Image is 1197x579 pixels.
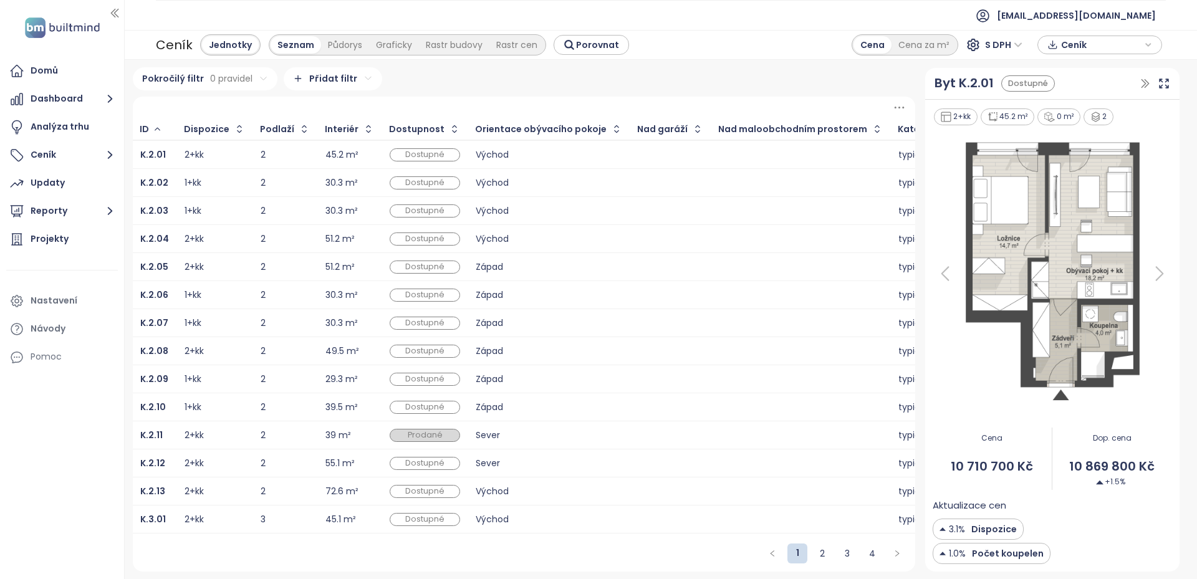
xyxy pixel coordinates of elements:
a: Byt K.2.01 [935,74,994,93]
a: K.2.13 [140,487,165,495]
a: 1 [787,543,807,562]
div: Orientace obývacího pokoje [475,125,607,133]
div: 2+kk [185,515,204,524]
div: Západ [476,347,622,355]
button: Reporty [6,199,118,224]
div: typický [898,179,959,187]
div: 1+kk [185,375,201,383]
div: 2+kk [185,263,204,271]
div: Východ [476,179,622,187]
div: Nad garáží [637,125,688,133]
div: typický [898,347,959,355]
li: 4 [862,543,882,563]
a: Analýza trhu [6,115,118,140]
a: Domů [6,59,118,84]
div: Dostupné [390,317,460,330]
a: 3 [838,544,857,563]
li: 3 [837,543,857,563]
div: Cena za m² [892,36,956,54]
div: 51.2 m² [325,263,355,271]
a: K.2.08 [140,347,168,355]
div: Nad maloobchodním prostorem [718,125,867,133]
button: Dashboard [6,87,118,112]
a: K.2.12 [140,459,165,467]
span: Počet koupelen [969,547,1044,560]
a: Návody [6,317,118,342]
div: Dostupné [390,176,460,189]
div: Dostupné [390,345,460,358]
div: Dostupné [390,232,460,246]
div: Půdorys [321,36,369,54]
div: 2 [261,347,310,355]
div: Analýza trhu [31,119,89,135]
div: typický [898,515,959,524]
div: Západ [476,403,622,411]
b: K.3.01 [140,513,166,525]
a: K.2.04 [140,235,169,243]
a: 4 [863,544,882,563]
div: Interiér [325,125,358,133]
div: 2+kk [934,108,978,125]
div: typický [898,375,959,383]
a: K.2.05 [140,263,168,271]
div: Východ [476,487,622,495]
span: S DPH [985,36,1022,54]
b: K.2.07 [140,317,168,329]
div: Dostupné [390,513,460,526]
span: Aktualizace cen [933,498,1006,513]
div: ID [140,125,149,133]
div: typický [898,459,959,467]
div: Východ [476,515,622,524]
li: Předchozí strana [762,543,782,563]
a: K.2.11 [140,431,163,439]
div: 2 [261,207,310,215]
span: 10 869 800 Kč [1052,457,1171,476]
div: Dostupné [390,204,460,218]
b: K.2.12 [140,457,165,469]
div: Podlaží [260,125,294,133]
span: Ceník [1061,36,1142,54]
div: Projekty [31,231,69,247]
span: Cena [933,433,1052,444]
div: button [1044,36,1155,54]
div: 2 [261,291,310,299]
div: Dostupné [390,485,460,498]
div: Východ [476,235,622,243]
button: Ceník [6,143,118,168]
div: 45.1 m² [325,515,356,524]
div: 1+kk [185,403,201,411]
li: 1 [787,543,807,563]
div: Západ [476,375,622,383]
div: Přidat filtr [284,67,382,90]
div: 2+kk [185,235,204,243]
span: left [769,550,776,557]
img: Decrease [1096,479,1103,486]
div: typický [898,291,959,299]
div: 49.5 m² [325,347,359,355]
a: K.2.10 [140,403,166,411]
div: Rastr budovy [419,36,489,54]
b: K.2.05 [140,261,168,273]
div: Sever [476,459,622,467]
div: Návody [31,321,65,337]
div: Dostupné [390,289,460,302]
a: K.2.02 [140,179,168,187]
div: typický [898,319,959,327]
div: Seznam [271,36,321,54]
button: Porovnat [554,35,629,55]
div: 29.3 m² [325,375,358,383]
div: typický [898,151,959,159]
div: 55.1 m² [325,459,355,467]
div: 2+kk [185,347,204,355]
div: typický [898,207,959,215]
div: 2 [261,487,310,495]
a: 2 [813,544,832,563]
a: Updaty [6,171,118,196]
div: 2 [261,319,310,327]
span: Dispozice [968,522,1017,536]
